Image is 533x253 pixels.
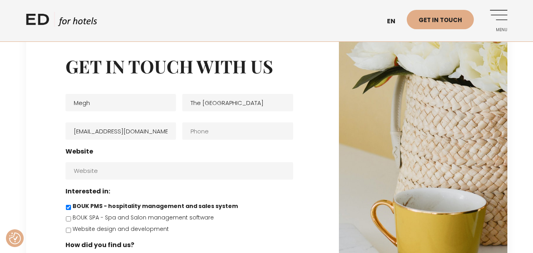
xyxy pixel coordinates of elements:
[486,10,507,32] a: Menu
[65,187,110,196] label: Interested in:
[9,232,21,244] img: Revisit consent button
[65,55,299,77] h2: Get in touch with us
[182,94,293,111] input: Company name
[73,202,238,210] label: BOUK PMS - hospitality management and sales system
[407,10,474,29] a: Get in touch
[383,12,407,31] a: en
[9,232,21,244] button: Consent Preferences
[486,28,507,32] span: Menu
[73,225,169,233] label: Website design and development
[182,122,293,140] input: Phone
[26,12,97,32] a: ED HOTELS
[65,241,134,249] label: How did you find us?
[65,122,176,140] input: E-mail
[73,214,214,222] label: BOUK SPA - Spa and Salon management software
[65,162,293,180] input: Website
[65,148,93,156] label: Website
[65,94,176,111] input: Full Name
